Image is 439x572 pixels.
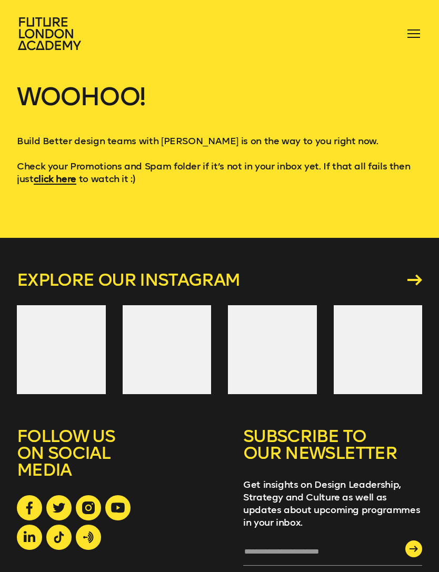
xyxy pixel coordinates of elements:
a: Explore our instagram [17,272,422,288]
p: Get insights on Design Leadership, Strategy and Culture as well as updates about upcoming program... [243,478,422,529]
a: click here [34,173,76,185]
h5: FOLLOW US ON SOCIAL MEDIA [17,428,162,495]
h5: SUBSCRIBE TO OUR NEWSLETTER [243,428,422,478]
p: Check your Promotions and Spam folder if it’s not in your inbox yet. If that all fails then just ... [17,160,422,185]
h1: Woohoo! [17,84,422,135]
p: Build Better design teams with [PERSON_NAME] is on the way to you right now. [17,135,422,147]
